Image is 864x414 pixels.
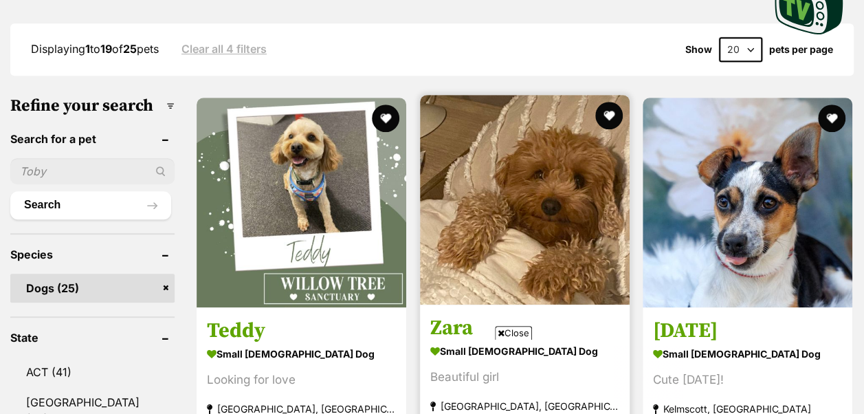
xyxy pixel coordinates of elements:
button: favourite [818,105,845,132]
h3: Teddy [207,317,396,343]
button: favourite [373,105,400,132]
img: Teddy - Cavalier King Charles Spaniel Dog [197,98,406,307]
h3: Refine your search [10,96,175,116]
span: Close [495,326,532,340]
strong: small [DEMOGRAPHIC_DATA] Dog [653,343,842,363]
header: Search for a pet [10,133,175,145]
input: Toby [10,158,175,184]
header: State [10,331,175,344]
span: Displaying to of pets [31,42,159,56]
h3: [DATE] [653,317,842,343]
h3: Zara [430,314,619,340]
a: ACT (41) [10,358,175,386]
strong: 19 [100,42,112,56]
img: Karma - Jack Russell Terrier x Mixed breed Dog [643,98,852,307]
iframe: Advertisement [182,345,683,407]
button: Search [10,191,171,219]
button: favourite [595,102,623,129]
a: Clear all 4 filters [181,43,267,55]
a: Dogs (25) [10,274,175,303]
header: Species [10,248,175,261]
strong: 1 [85,42,90,56]
img: Zara - Poodle (Miniature) Dog [420,95,630,305]
div: Cute [DATE]! [653,370,842,389]
label: pets per page [769,44,833,55]
strong: 25 [123,42,137,56]
span: Show [685,44,712,55]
